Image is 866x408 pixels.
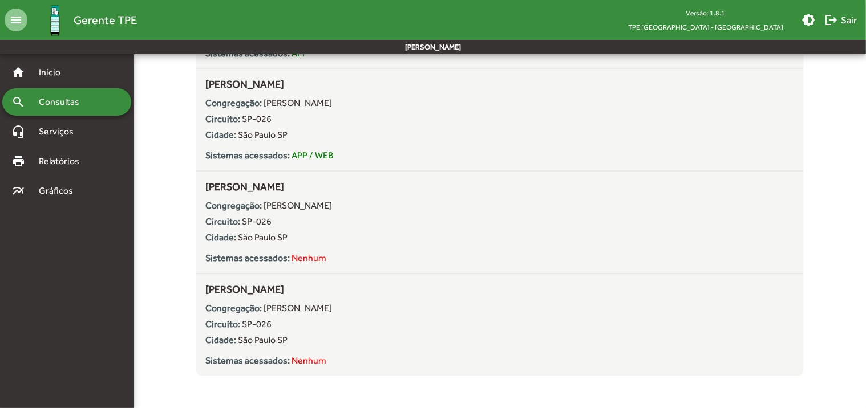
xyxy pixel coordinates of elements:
mat-icon: menu [5,9,27,31]
strong: Circuito: [205,319,240,330]
span: [PERSON_NAME] [205,79,284,91]
mat-icon: print [11,154,25,168]
span: SP-026 [242,114,272,125]
strong: Congregação: [205,201,262,211]
mat-icon: brightness_medium [802,13,815,27]
span: Relatórios [32,154,94,168]
span: Início [32,66,77,79]
span: [PERSON_NAME] [205,181,284,193]
span: Gráficos [32,184,88,198]
mat-icon: multiline_chart [11,184,25,198]
span: São Paulo SP [238,335,288,346]
span: [PERSON_NAME] [264,201,332,211]
img: Logo [37,2,74,39]
button: Sair [820,10,861,30]
strong: Congregação: [205,98,262,109]
mat-icon: logout [824,13,838,27]
span: Sair [824,10,857,30]
mat-icon: home [11,66,25,79]
span: Serviços [32,125,89,138]
span: Gerente TPE [74,11,137,29]
strong: Circuito: [205,114,240,125]
strong: Sistemas acessados: [205,253,290,264]
span: Nenhum [292,356,326,366]
div: Versão: 1.8.1 [619,6,792,20]
span: TPE [GEOGRAPHIC_DATA] - [GEOGRAPHIC_DATA] [619,20,792,34]
span: [PERSON_NAME] [205,284,284,296]
mat-icon: headset_mic [11,125,25,138]
strong: Cidade: [205,130,236,141]
span: Nenhum [292,253,326,264]
strong: Congregação: [205,303,262,314]
strong: Sistemas acessados: [205,356,290,366]
strong: Cidade: [205,232,236,243]
span: São Paulo SP [238,232,288,243]
span: SP-026 [242,217,272,227]
strong: Circuito: [205,217,240,227]
a: Gerente TPE [27,2,137,39]
mat-icon: search [11,95,25,109]
span: Consultas [32,95,94,109]
span: [PERSON_NAME] [264,98,332,109]
strong: Sistemas acessados: [205,150,290,161]
span: São Paulo SP [238,130,288,141]
span: APP / WEB [292,150,333,161]
span: [PERSON_NAME] [264,303,332,314]
span: SP-026 [242,319,272,330]
strong: Cidade: [205,335,236,346]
